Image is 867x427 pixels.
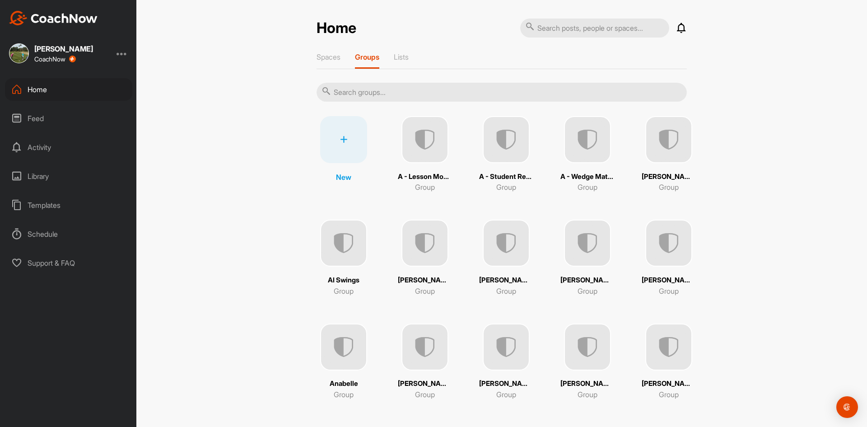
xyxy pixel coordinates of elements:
[479,379,533,389] p: [PERSON_NAME]
[659,389,679,400] p: Group
[560,379,615,389] p: [PERSON_NAME]
[394,52,409,61] p: Lists
[401,324,448,371] img: uAAAAAElFTkSuQmCC
[317,83,687,102] input: Search groups...
[34,56,76,63] div: CoachNow
[334,389,354,400] p: Group
[320,324,367,371] img: uAAAAAElFTkSuQmCC
[5,252,132,274] div: Support & FAQ
[5,78,132,101] div: Home
[9,11,98,25] img: CoachNow
[564,324,611,371] img: uAAAAAElFTkSuQmCC
[642,379,696,389] p: [PERSON_NAME]
[645,116,692,163] img: uAAAAAElFTkSuQmCC
[334,286,354,296] p: Group
[34,45,93,52] div: [PERSON_NAME]
[496,286,516,296] p: Group
[578,389,597,400] p: Group
[415,286,435,296] p: Group
[520,19,669,38] input: Search posts, people or spaces...
[9,43,29,63] img: square_6545132bffd9921639c84e13fc2d078d.jpg
[483,220,530,267] img: uAAAAAElFTkSuQmCC
[483,324,530,371] img: uAAAAAElFTkSuQmCC
[645,324,692,371] img: uAAAAAElFTkSuQmCC
[659,182,679,192] p: Group
[578,182,597,192] p: Group
[560,275,615,286] p: [PERSON_NAME]
[642,172,696,182] p: [PERSON_NAME]
[398,379,452,389] p: [PERSON_NAME]
[5,223,132,245] div: Schedule
[5,194,132,216] div: Templates
[560,172,615,182] p: A - Wedge Matrix
[330,379,358,389] p: Anabelle
[496,389,516,400] p: Group
[317,52,340,61] p: Spaces
[320,220,367,267] img: uAAAAAElFTkSuQmCC
[479,172,533,182] p: A - Student Review
[645,220,692,267] img: uAAAAAElFTkSuQmCC
[836,396,858,418] div: Open Intercom Messenger
[564,220,611,267] img: uAAAAAElFTkSuQmCC
[317,19,356,37] h2: Home
[401,220,448,267] img: uAAAAAElFTkSuQmCC
[415,182,435,192] p: Group
[5,107,132,130] div: Feed
[398,172,452,182] p: A - Lesson Model swings
[483,116,530,163] img: uAAAAAElFTkSuQmCC
[328,275,359,286] p: AI Swings
[496,182,516,192] p: Group
[564,116,611,163] img: uAAAAAElFTkSuQmCC
[355,52,379,61] p: Groups
[642,275,696,286] p: [PERSON_NAME]
[415,389,435,400] p: Group
[5,136,132,159] div: Activity
[336,172,351,183] p: New
[398,275,452,286] p: [PERSON_NAME]
[479,275,533,286] p: [PERSON_NAME]
[578,286,597,296] p: Group
[401,116,448,163] img: uAAAAAElFTkSuQmCC
[5,165,132,188] div: Library
[659,286,679,296] p: Group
